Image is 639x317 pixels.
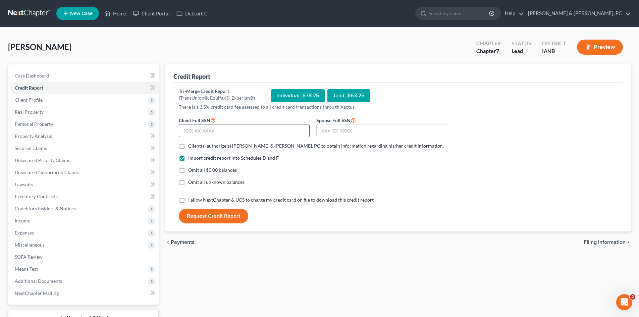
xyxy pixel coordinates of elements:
[496,48,499,54] span: 7
[316,124,447,138] input: XXX-XX-XXXX
[15,266,38,272] span: Means Test
[15,145,47,151] span: Secured Claims
[9,154,159,166] a: Unsecured Priority Claims
[165,240,195,245] button: chevron_left Payments
[15,290,59,296] span: NextChapter Mailing
[15,169,79,175] span: Unsecured Nonpriority Claims
[165,240,171,245] i: chevron_left
[15,97,43,103] span: Client Profile
[179,88,255,95] div: Tri-Merge Credit Report
[15,242,45,248] span: Miscellaneous
[15,73,49,78] span: Case Dashboard
[584,240,631,245] button: Filing Information chevron_right
[15,181,33,187] span: Lawsuits
[9,191,159,203] a: Executory Contracts
[179,124,310,138] input: XXX-XX-XXXX
[179,104,447,110] p: There is a 3.5% credit card fee assessed to all credit card transactions through Xactus.
[15,230,34,235] span: Expenses
[512,47,531,55] div: Lead
[188,167,237,173] span: Omit all $0.00 balances
[173,7,211,19] a: DebtorCC
[171,240,195,245] span: Payments
[525,7,631,19] a: [PERSON_NAME] & [PERSON_NAME], PC
[129,7,173,19] a: Client Portal
[9,287,159,299] a: NextChapter Mailing
[271,89,325,102] div: Individual: $38.25
[15,121,53,127] span: Personal Property
[179,95,255,101] div: (TransUnion®, Equifax®, Experian®)
[179,117,210,123] span: Client Full SSN
[15,278,62,284] span: Additional Documents
[9,251,159,263] a: SOFA Review
[8,42,71,52] span: [PERSON_NAME]
[173,72,210,81] div: Credit Report
[15,85,43,91] span: Credit Report
[327,89,370,102] div: Joint: $63.25
[15,254,43,260] span: SOFA Review
[429,7,490,19] input: Search by name...
[584,240,626,245] span: Filing Information
[9,130,159,142] a: Property Analysis
[542,47,566,55] div: IANB
[15,218,30,223] span: Income
[316,117,351,123] span: Spouse Full SSN
[501,7,524,19] a: Help
[9,82,159,94] a: Credit Report
[15,133,52,139] span: Property Analysis
[15,194,58,199] span: Executory Contracts
[188,179,245,185] span: Omit all unknown balances
[9,142,159,154] a: Secured Claims
[626,240,631,245] i: chevron_right
[101,7,129,19] a: Home
[542,40,566,47] div: District
[15,109,44,115] span: Real Property
[512,40,531,47] div: Status
[188,197,374,203] span: I allow NextChapter & UCS to charge my credit card on file to download this credit report
[577,40,623,55] button: Preview
[476,40,501,47] div: Chapter
[9,166,159,178] a: Unsecured Nonpriority Claims
[9,178,159,191] a: Lawsuits
[179,209,248,223] button: Request Credit Report
[476,47,501,55] div: Chapter
[188,143,444,149] span: Client(s) authorize(s) [PERSON_NAME] & [PERSON_NAME], PC to obtain information regarding his/her ...
[616,294,632,310] iframe: Intercom live chat
[70,11,93,16] span: New Case
[15,157,70,163] span: Unsecured Priority Claims
[188,155,279,161] span: Import credit report into Schedules D and F
[630,294,635,300] span: 2
[9,70,159,82] a: Case Dashboard
[15,206,76,211] span: Codebtors Insiders & Notices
